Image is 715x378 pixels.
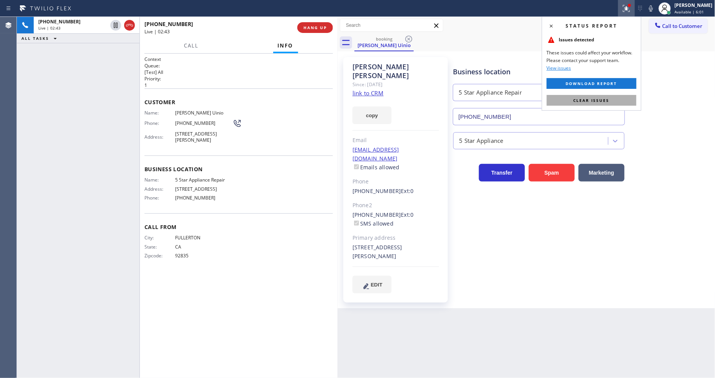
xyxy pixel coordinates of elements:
[144,56,333,62] h1: Context
[144,223,333,231] span: Call From
[175,235,233,241] span: FULLERTON
[459,136,503,145] div: 5 Star Appliance
[175,177,233,183] span: 5 Star Appliance Repair
[175,186,233,192] span: [STREET_ADDRESS]
[17,34,64,43] button: ALL TASKS
[649,19,708,33] button: Call to Customer
[401,211,414,218] span: Ext: 0
[353,177,439,186] div: Phone
[353,136,439,145] div: Email
[353,80,439,89] div: Since: [DATE]
[175,195,233,201] span: [PHONE_NUMBER]
[175,110,233,116] span: [PERSON_NAME] Uinio
[401,187,414,195] span: Ext: 0
[144,75,333,82] h2: Priority:
[175,244,233,250] span: CA
[353,201,439,210] div: Phone2
[110,20,121,31] button: Hold Customer
[144,98,333,106] span: Customer
[144,134,175,140] span: Address:
[453,67,625,77] div: Business location
[278,42,294,49] span: Info
[340,19,443,31] input: Search
[144,28,170,35] span: Live | 02:43
[479,164,525,182] button: Transfer
[353,164,400,171] label: Emails allowed
[354,221,359,226] input: SMS allowed
[144,177,175,183] span: Name:
[144,69,333,75] p: [Test] All
[353,276,392,293] button: EDIT
[144,244,175,250] span: State:
[144,62,333,69] h2: Queue:
[21,36,49,41] span: ALL TASKS
[663,23,703,29] span: Call to Customer
[353,234,439,242] div: Primary address
[529,164,575,182] button: Spam
[646,3,656,14] button: Mute
[579,164,625,182] button: Marketing
[184,42,198,49] span: Call
[353,89,384,97] a: link to CRM
[353,243,439,261] div: [STREET_ADDRESS][PERSON_NAME]
[175,120,233,126] span: [PHONE_NUMBER]
[144,82,333,88] p: 1
[353,220,394,227] label: SMS allowed
[144,120,175,126] span: Phone:
[355,42,413,49] div: [PERSON_NAME] Uinio
[144,186,175,192] span: Address:
[179,38,203,53] button: Call
[124,20,135,31] button: Hang up
[353,187,401,195] a: [PHONE_NUMBER]
[353,211,401,218] a: [PHONE_NUMBER]
[38,25,61,31] span: Live | 02:43
[144,165,333,173] span: Business location
[353,146,399,162] a: [EMAIL_ADDRESS][DOMAIN_NAME]
[675,2,713,8] div: [PERSON_NAME]
[459,88,522,97] div: 5 Star Appliance Repair
[303,25,327,30] span: HANG UP
[355,36,413,42] div: booking
[297,22,333,33] button: HANG UP
[175,253,233,259] span: 92835
[144,20,193,28] span: [PHONE_NUMBER]
[144,253,175,259] span: Zipcode:
[144,195,175,201] span: Phone:
[355,34,413,51] div: Filemon Uinio
[371,282,382,288] span: EDIT
[38,18,80,25] span: [PHONE_NUMBER]
[675,9,704,15] span: Available | 6:01
[144,110,175,116] span: Name:
[273,38,298,53] button: Info
[354,164,359,169] input: Emails allowed
[353,62,439,80] div: [PERSON_NAME] [PERSON_NAME]
[353,106,392,124] button: copy
[453,108,625,125] input: Phone Number
[144,235,175,241] span: City:
[175,131,233,143] span: [STREET_ADDRESS][PERSON_NAME]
